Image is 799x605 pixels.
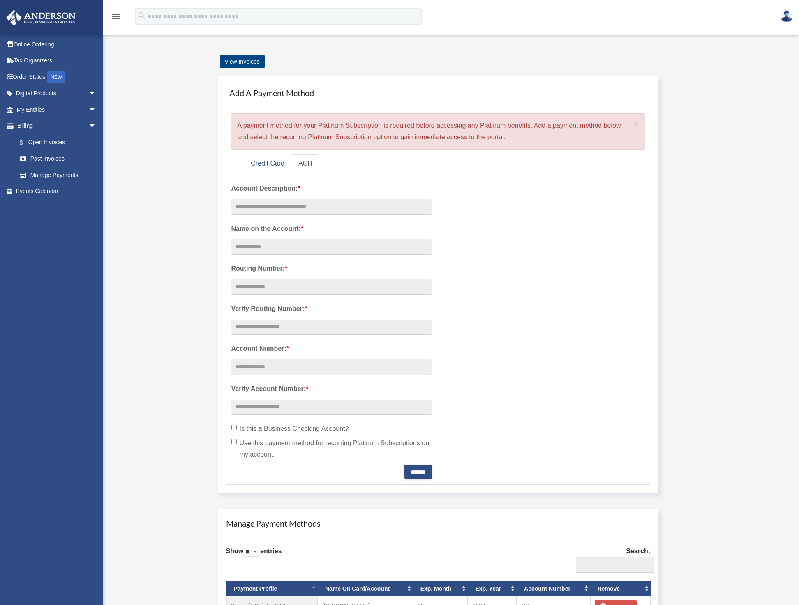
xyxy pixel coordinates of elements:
[6,183,109,200] a: Events Calendar
[4,10,78,26] img: Anderson Advisors Platinum Portal
[231,343,432,354] label: Account Number:
[231,423,432,435] label: Is this a Business Checking Account?
[12,151,109,167] a: Past Invoices
[111,14,121,21] a: menu
[231,439,237,444] input: Use this payment method for recurring Platinum Subscriptions on my account.
[226,518,651,529] h4: Manage Payment Methods
[226,581,318,596] th: Payment Profile: activate to sort column descending
[634,119,639,128] button: Close
[12,134,109,151] a: $Open Invoices
[231,383,432,395] label: Verify Account Number:
[88,101,105,118] span: arrow_drop_down
[231,223,432,235] label: Name on the Account:
[111,12,121,21] i: menu
[244,154,291,173] a: Credit Card
[468,581,517,596] th: Exp. Year: activate to sort column ascending
[6,85,109,102] a: Digital Productsarrow_drop_down
[231,425,237,430] input: Is this a Business Checking Account?
[220,55,265,68] a: View Invoices
[231,263,432,274] label: Routing Number:
[88,85,105,102] span: arrow_drop_down
[231,303,432,315] label: Verify Routing Number:
[318,581,413,596] th: Name On Card/Account: activate to sort column ascending
[6,53,109,69] a: Tax Organizers
[517,581,590,596] th: Account Number: activate to sort column ascending
[292,154,319,173] a: ACH
[634,119,639,128] span: ×
[231,437,432,460] label: Use this payment method for recurring Platinum Subscriptions on my account.
[6,36,109,53] a: Online Ordering
[137,11,146,20] i: search
[88,118,105,135] span: arrow_drop_down
[47,71,65,83] div: NEW
[6,69,109,85] a: Order StatusNEW
[243,547,260,557] select: Showentries
[24,138,28,148] span: $
[6,101,109,118] a: My Entitiesarrow_drop_down
[226,84,651,102] h4: Add A Payment Method
[12,167,105,183] a: Manage Payments
[590,581,651,596] th: Remove: activate to sort column ascending
[226,545,282,565] label: Show entries
[781,10,793,22] img: User Pic
[231,113,646,150] div: A payment method for your Platinum Subscription is required before accessing any Platinum benefit...
[6,118,109,134] a: Billingarrow_drop_down
[576,557,654,573] input: Search:
[231,183,432,194] label: Account Description:
[413,581,468,596] th: Exp. Month: activate to sort column ascending
[573,545,650,573] label: Search:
